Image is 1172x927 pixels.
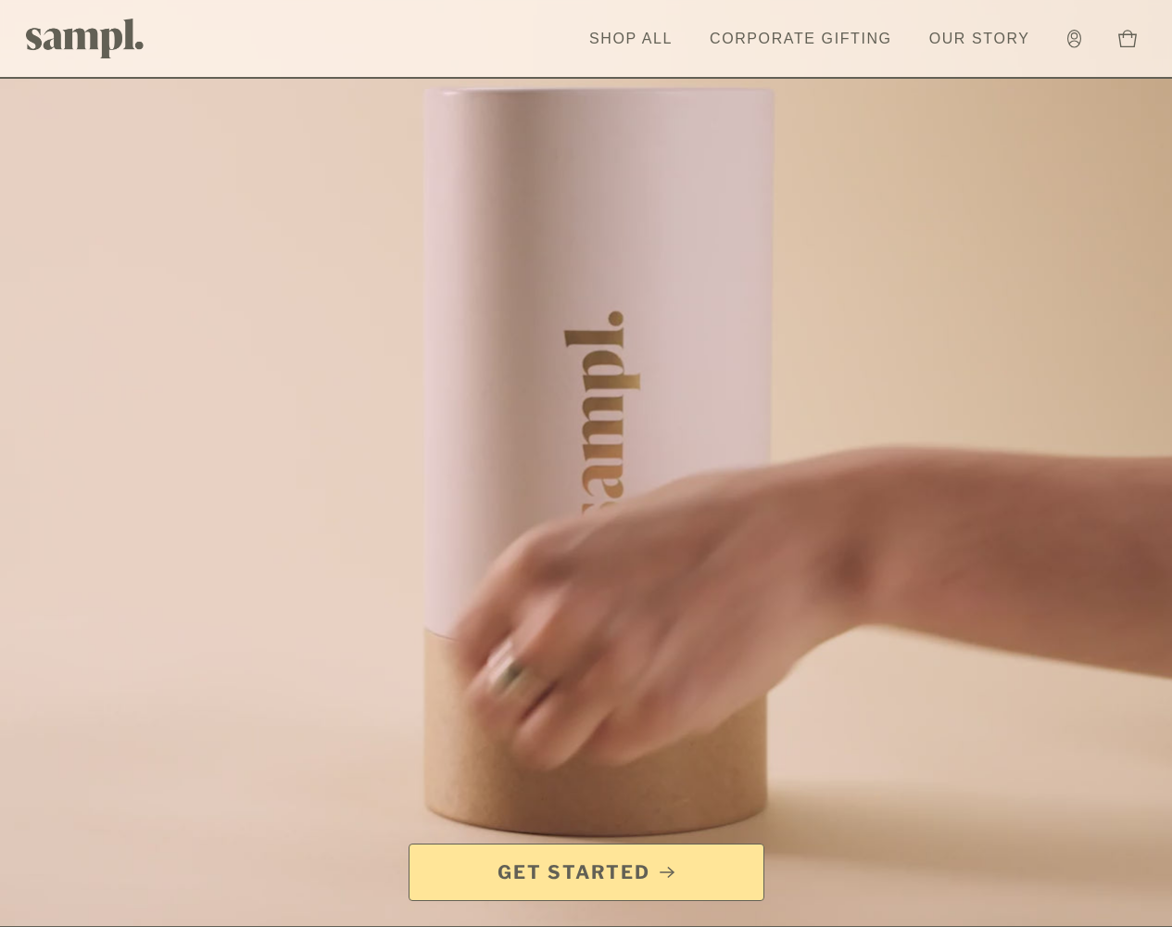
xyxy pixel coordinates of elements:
[409,844,764,901] a: Get Started
[498,859,650,885] span: Get Started
[26,19,145,58] img: Sampl logo
[920,19,1040,59] a: Our Story
[580,19,682,59] a: Shop All
[700,19,901,59] a: Corporate Gifting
